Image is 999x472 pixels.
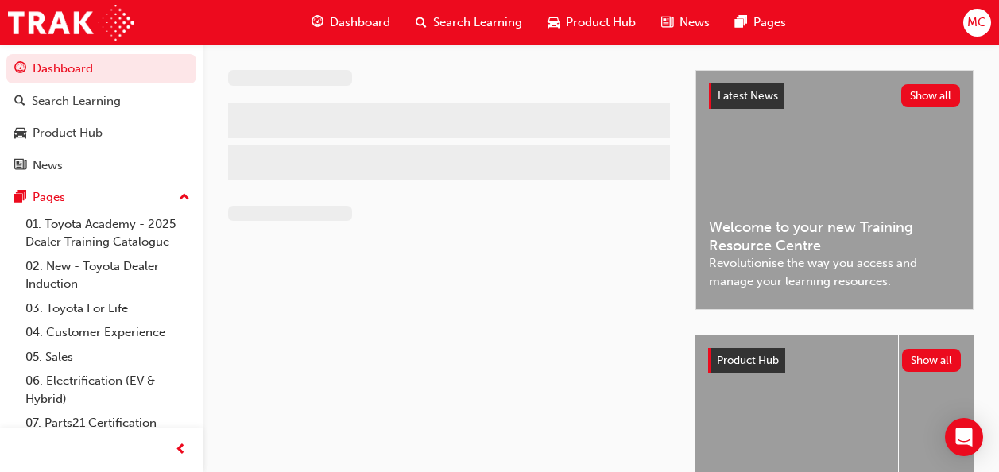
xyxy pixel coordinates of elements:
div: Pages [33,188,65,207]
span: guage-icon [312,13,323,33]
span: Pages [753,14,786,32]
a: car-iconProduct Hub [535,6,649,39]
span: search-icon [416,13,427,33]
a: 05. Sales [19,345,196,369]
a: Product Hub [6,118,196,148]
span: Latest News [718,89,778,103]
span: pages-icon [735,13,747,33]
span: Product Hub [717,354,779,367]
span: News [680,14,710,32]
span: car-icon [14,126,26,141]
span: Dashboard [330,14,390,32]
span: MC [967,14,986,32]
span: car-icon [548,13,560,33]
span: news-icon [661,13,673,33]
a: pages-iconPages [722,6,799,39]
button: Pages [6,183,196,212]
a: Latest NewsShow all [709,83,960,109]
div: News [33,157,63,175]
a: 02. New - Toyota Dealer Induction [19,254,196,296]
span: search-icon [14,95,25,109]
a: News [6,151,196,180]
span: Revolutionise the way you access and manage your learning resources. [709,254,960,290]
div: Open Intercom Messenger [945,418,983,456]
a: 03. Toyota For Life [19,296,196,321]
a: 06. Electrification (EV & Hybrid) [19,369,196,411]
span: Search Learning [433,14,522,32]
img: Trak [8,5,134,41]
span: prev-icon [175,440,187,460]
span: pages-icon [14,191,26,205]
a: 01. Toyota Academy - 2025 Dealer Training Catalogue [19,212,196,254]
button: MC [963,9,991,37]
a: Dashboard [6,54,196,83]
div: Product Hub [33,124,103,142]
a: Latest NewsShow allWelcome to your new Training Resource CentreRevolutionise the way you access a... [695,70,974,310]
div: Search Learning [32,92,121,110]
span: Product Hub [566,14,636,32]
a: guage-iconDashboard [299,6,403,39]
a: Search Learning [6,87,196,116]
a: search-iconSearch Learning [403,6,535,39]
button: Show all [902,349,962,372]
a: Product HubShow all [708,348,961,373]
button: Show all [901,84,961,107]
a: 07. Parts21 Certification [19,411,196,435]
button: DashboardSearch LearningProduct HubNews [6,51,196,183]
a: news-iconNews [649,6,722,39]
span: Welcome to your new Training Resource Centre [709,219,960,254]
a: 04. Customer Experience [19,320,196,345]
span: guage-icon [14,62,26,76]
span: news-icon [14,159,26,173]
span: up-icon [179,188,190,208]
